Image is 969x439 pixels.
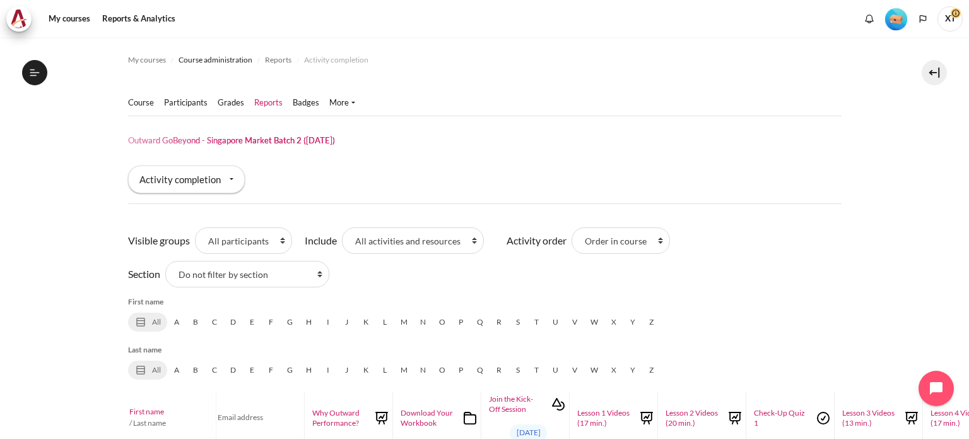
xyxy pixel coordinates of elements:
[565,313,584,332] a: V
[401,408,454,428] span: Download Your Workbook
[128,267,160,282] label: Section
[375,361,394,380] a: L
[300,313,319,332] a: H
[471,313,490,332] a: Q
[659,408,744,428] a: Lesson 2 Videos (20 min.)Lesson
[128,165,245,193] div: Activity completion
[471,361,490,380] a: Q
[224,361,243,380] a: D
[186,313,205,332] a: B
[489,394,543,414] span: Join the Kick-Off Session
[319,361,338,380] a: I
[642,313,661,332] a: Z
[483,394,568,414] a: Join the Kick-Off SessionInteractive Content
[527,361,546,380] a: T
[98,6,180,32] a: Reports & Analytics
[265,54,291,66] span: Reports
[836,408,921,428] a: Lesson 3 Videos (13 min.)Lesson
[527,313,546,332] a: T
[128,313,167,332] a: All
[642,361,661,380] a: Z
[281,361,300,380] a: G
[414,313,433,332] a: N
[243,313,262,332] a: E
[885,8,907,30] img: Level #1
[262,361,281,380] a: F
[565,361,584,380] a: V
[571,408,656,428] a: Lesson 1 Videos (17 min.)Lesson
[394,313,414,332] a: M
[186,361,205,380] a: B
[394,408,479,428] a: Download Your WorkbookFolder
[164,97,208,109] a: Participants
[254,97,283,109] a: Reports
[546,361,565,380] a: U
[338,313,356,332] a: J
[546,313,565,332] a: U
[452,361,471,380] a: P
[549,395,568,414] img: Interactive Content
[205,361,224,380] a: C
[128,296,842,308] h5: First name
[604,313,623,332] a: X
[577,408,631,428] span: Lesson 1 Videos (17 min.)
[666,408,719,428] span: Lesson 2 Videos (20 min.)
[312,408,366,428] span: Why Outward Performance?
[433,313,452,332] a: O
[128,135,335,146] h1: Outward GoBeyond - Singapore Market Batch 2 ([DATE])
[293,97,319,109] a: Badges
[637,409,656,428] img: Lesson
[128,54,166,66] span: My courses
[262,313,281,332] a: F
[265,52,291,68] a: Reports
[304,54,368,66] span: Activity completion
[338,361,356,380] a: J
[490,361,508,380] a: R
[375,313,394,332] a: L
[490,313,508,332] a: R
[461,409,479,428] img: Folder
[128,52,166,68] a: My courses
[281,313,300,332] a: G
[725,409,744,428] img: Lesson
[507,233,567,248] label: Activity order
[205,313,224,332] a: C
[128,233,190,248] label: Visible groups
[243,361,262,380] a: E
[902,409,921,428] img: Lesson
[842,408,896,428] span: Lesson 3 Videos (13 min.)
[128,344,842,356] h5: Last name
[937,6,963,32] a: User menu
[372,409,391,428] img: Lesson
[860,9,879,28] div: Show notification window with no new notifications
[623,361,642,380] a: Y
[508,313,527,332] a: S
[913,9,932,28] button: Languages
[885,7,907,30] div: Level #1
[937,6,963,32] span: XT
[356,313,375,332] a: K
[179,54,252,66] span: Course administration
[584,361,604,380] a: W
[218,97,244,109] a: Grades
[224,313,243,332] a: D
[814,409,833,428] img: Quiz
[517,427,541,438] span: [DATE]
[880,7,912,30] a: Level #1
[300,361,319,380] a: H
[433,361,452,380] a: O
[604,361,623,380] a: X
[129,406,215,418] a: First name
[748,408,833,428] a: Check-Up Quiz 1Quiz
[44,6,95,32] a: My courses
[10,9,28,28] img: Architeck
[623,313,642,332] a: Y
[306,408,391,428] a: Why Outward Performance?Lesson
[304,52,368,68] a: Activity completion
[128,361,167,380] a: All
[356,361,375,380] a: K
[754,408,807,428] span: Check-Up Quiz 1
[394,361,414,380] a: M
[167,361,186,380] a: A
[305,233,337,248] label: Include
